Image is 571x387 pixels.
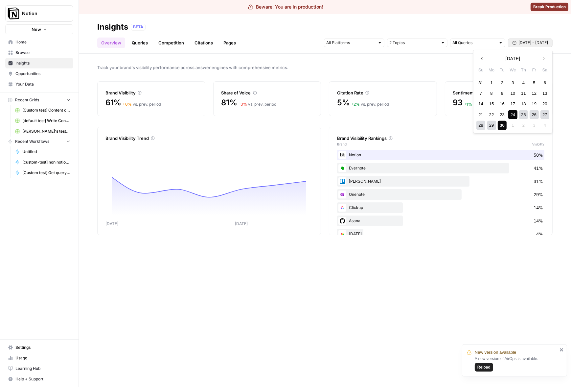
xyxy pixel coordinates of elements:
[519,99,528,108] div: Choose Thursday, September 18th, 2025
[338,191,346,198] img: 6ujo9ap59rgquh9d29qd8zxjc546
[389,39,438,46] input: 2 Topics
[123,101,161,107] div: vs. prev. period
[5,353,73,363] a: Usage
[338,164,346,172] img: 2ecgzickl6ac7607lydp2fg9krdz
[508,65,517,74] div: We
[15,50,70,56] span: Browse
[239,102,247,107] span: – 3 %
[191,38,217,48] a: Citations
[498,78,507,87] div: Choose Tuesday, September 2nd, 2025
[508,78,517,87] div: Choose Wednesday, September 3rd, 2025
[530,65,538,74] div: Fr
[540,121,549,130] div: Not available Saturday, October 4th, 2025
[15,345,70,350] span: Settings
[22,10,62,17] span: Notion
[15,366,70,372] span: Learning Hub
[487,99,496,108] div: Choose Monday, September 15th, 2025
[22,118,70,124] span: [default test] Write Content Briefs
[530,121,538,130] div: Not available Friday, October 3rd, 2025
[337,229,544,239] div: [DATE]
[337,97,350,108] span: 5%
[12,157,73,168] a: [custom-test] non notion page research
[97,22,128,32] div: Insights
[15,97,39,103] span: Recent Grids
[239,101,276,107] div: vs. prev. period
[5,37,73,47] a: Home
[530,89,538,98] div: Choose Friday, September 12th, 2025
[221,97,237,108] span: 81%
[5,68,73,79] a: Opportunities
[498,121,507,130] div: Choose Tuesday, September 30th, 2025
[337,189,544,200] div: Onenote
[128,38,152,48] a: Queries
[530,99,538,108] div: Choose Friday, September 19th, 2025
[498,89,507,98] div: Choose Tuesday, September 9th, 2025
[475,77,550,131] div: month 2025-09
[15,60,70,66] span: Insights
[235,221,248,226] tspan: [DATE]
[487,110,496,119] div: Choose Monday, September 22nd, 2025
[476,99,485,108] div: Choose Sunday, September 14th, 2025
[453,90,545,96] div: Sentiment Score
[12,168,73,178] a: [Custom test] Get query fanout from topic
[487,78,496,87] div: Choose Monday, September 1st, 2025
[452,39,496,46] input: All Queries
[477,364,491,370] span: Reload
[123,102,132,107] span: + 0 %
[105,90,197,96] div: Brand Visibility
[326,39,375,46] input: All Platforms
[473,50,553,133] div: [DATE] - [DATE]
[5,79,73,90] a: Your Data
[533,4,566,10] span: Break Production
[338,230,346,238] img: j0006o4w6wdac5z8yzb60vbgsr6k
[475,363,493,372] button: Reload
[540,99,549,108] div: Choose Saturday, September 20th, 2025
[338,151,346,159] img: vdittyzr50yvc6bia2aagny4s5uj
[22,170,70,176] span: [Custom test] Get query fanout from topic
[5,5,73,22] button: Workspace: Notion
[15,376,70,382] span: Help + Support
[338,217,346,225] img: 2v783w8gft8p3s5e5pppmgj66tpp
[508,89,517,98] div: Choose Wednesday, September 10th, 2025
[97,38,125,48] a: Overview
[476,121,485,130] div: Choose Sunday, September 28th, 2025
[105,97,121,108] span: 61%
[22,107,70,113] span: [Custom test] Content creation flow
[15,355,70,361] span: Usage
[498,65,507,74] div: Tu
[22,128,70,134] span: [PERSON_NAME]'s test Grid
[351,102,360,107] span: + 2 %
[560,347,564,352] button: close
[532,142,544,147] span: Visibility
[519,121,528,130] div: Not available Thursday, October 2nd, 2025
[519,110,528,119] div: Choose Thursday, September 25th, 2025
[12,126,73,137] a: [PERSON_NAME]'s test Grid
[106,221,119,226] tspan: [DATE]
[498,110,507,119] div: Choose Tuesday, September 23rd, 2025
[464,101,501,107] div: vs. prev. period
[221,90,313,96] div: Share of Voice
[12,116,73,126] a: [default test] Write Content Briefs
[351,101,389,107] div: vs. prev. period
[5,342,73,353] a: Settings
[534,204,543,211] span: 14%
[540,110,549,119] div: Choose Saturday, September 27th, 2025
[487,121,496,130] div: Choose Monday, September 29th, 2025
[15,81,70,87] span: Your Data
[530,78,538,87] div: Choose Friday, September 5th, 2025
[5,58,73,68] a: Insights
[508,121,517,130] div: Not available Wednesday, October 1st, 2025
[12,105,73,116] a: [Custom test] Content creation flow
[15,71,70,77] span: Opportunities
[534,218,543,224] span: 14%
[476,89,485,98] div: Choose Sunday, September 7th, 2025
[12,146,73,157] a: Untitled
[337,150,544,160] div: Notion
[519,78,528,87] div: Choose Thursday, September 4th, 2025
[519,65,528,74] div: Th
[337,163,544,173] div: Evernote
[97,64,553,71] span: Track your brand's visibility performance across answer engines with comprehensive metrics.
[534,191,543,198] span: 29%
[453,97,463,108] span: 93
[5,47,73,58] a: Browse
